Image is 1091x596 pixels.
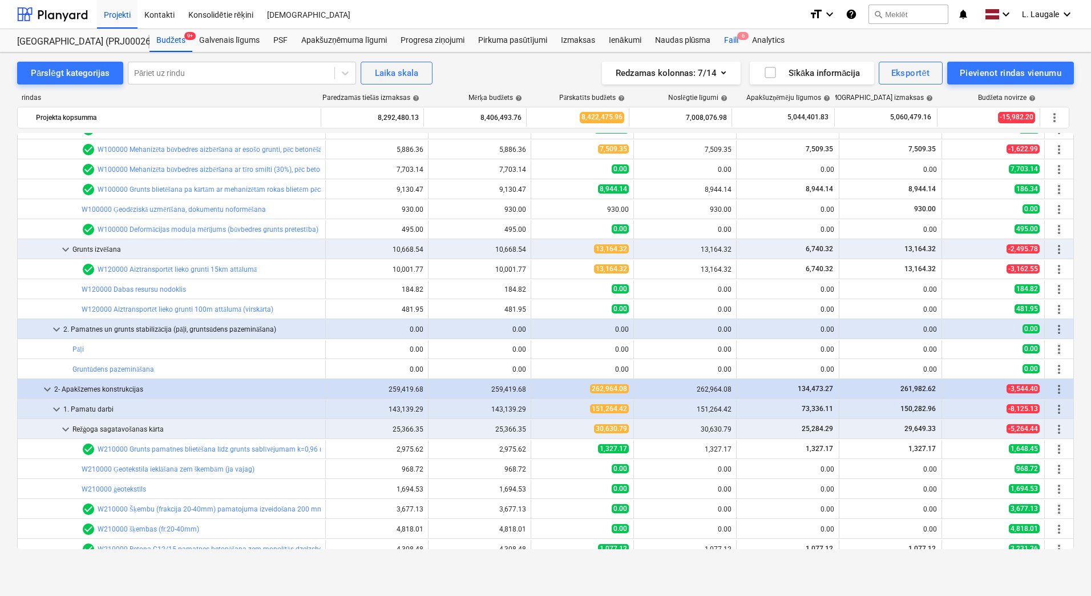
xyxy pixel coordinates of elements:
div: 0.00 [741,166,834,174]
i: keyboard_arrow_down [823,7,837,21]
span: 6 [737,32,749,40]
span: 0.00 [612,284,629,293]
span: 7,509.35 [598,144,629,154]
button: Eksportēt [879,62,943,84]
div: 2,975.62 [330,445,423,453]
span: 261,982.62 [899,385,937,393]
a: Faili6 [717,29,745,52]
div: 2. Pamatnes un grunts stabilizācija (pāļi, gruntsūdens pazemināšana) [63,320,321,339]
div: rindas [17,94,322,102]
i: keyboard_arrow_down [1060,7,1074,21]
span: 13,164.32 [903,265,937,273]
div: Chat Widget [1034,541,1091,596]
a: Analytics [745,29,791,52]
div: 30,630.79 [639,425,732,433]
div: 930.00 [433,206,526,214]
span: L. Laugale [1022,10,1059,19]
span: 184.82 [1015,284,1040,293]
i: notifications [957,7,969,21]
span: 3,231.36 [1009,544,1040,553]
span: 1,077.12 [907,545,937,553]
span: Vairāk darbību [1052,203,1066,216]
div: 4,818.01 [433,525,526,533]
div: 8,292,480.13 [326,108,419,127]
span: Vairāk darbību [1052,502,1066,516]
div: Progresa ziņojumi [394,29,471,52]
div: 5,886.36 [433,146,526,154]
span: 5,060,479.16 [889,112,932,122]
div: 0.00 [844,305,937,313]
a: Izmaksas [554,29,602,52]
span: keyboard_arrow_down [50,402,63,416]
span: 186.34 [1015,184,1040,194]
div: Naudas plūsma [648,29,718,52]
div: 7,703.14 [330,166,423,174]
div: 0.00 [741,305,834,313]
span: Vairāk darbību [1052,223,1066,236]
a: W100000 Ģeodēziskā uzmērīšana, dokumentu noformēšana [82,206,266,214]
span: 3,677.13 [1009,504,1040,513]
span: 1,077.12 [598,544,629,553]
div: 1,694.53 [433,485,526,493]
span: Vairāk darbību [1052,442,1066,456]
div: 8,406,493.76 [429,108,522,127]
span: help [616,95,625,102]
i: Zināšanu pamats [846,7,857,21]
div: 143,139.29 [330,405,423,413]
span: 7,509.35 [907,145,937,153]
span: Vairāk darbību [1048,111,1061,124]
a: W210000 Grunts pamatnes blietēšana līdz grunts sablīvējumam k=0,96 (ja vajag) [98,445,349,453]
div: 4,308.48 [330,545,423,553]
div: Redzamas kolonnas : 7/14 [616,66,727,80]
span: -15,982.20 [998,112,1035,123]
div: 262,964.08 [639,385,732,393]
div: 3,677.13 [330,505,423,513]
span: Vairāk darbību [1052,303,1066,316]
span: Rindas vienumam ir 1 PSF [82,143,95,156]
a: W210000 Ģeotekstila ieklāšana zem škembām (ja vajag) [82,465,254,473]
span: keyboard_arrow_down [59,422,72,436]
div: 0.00 [639,485,732,493]
span: Rindas vienumam ir 1 PSF [82,223,95,236]
div: Laika skala [375,66,418,80]
span: 5,044,401.83 [786,112,830,122]
div: 259,419.68 [433,385,526,393]
span: Vairāk darbību [1052,163,1066,176]
div: 25,366.35 [330,425,423,433]
span: -3,544.40 [1007,384,1040,393]
div: 0.00 [741,345,834,353]
div: 10,001.77 [330,265,423,273]
div: [DEMOGRAPHIC_DATA] izmaksas [821,94,933,102]
a: PSF [266,29,294,52]
div: 495.00 [330,225,423,233]
div: 0.00 [330,325,423,333]
span: 13,164.32 [903,245,937,253]
span: 0.00 [1023,344,1040,353]
div: 25,366.35 [433,425,526,433]
div: Režģoga sagatavošanas kārta [72,420,321,438]
div: 0.00 [639,225,732,233]
span: 8,422,475.96 [580,112,624,123]
div: 151,264.42 [639,405,732,413]
span: Rindas vienumam ir 1 PSF [82,522,95,536]
div: 0.00 [639,365,732,373]
span: Rindas vienumam ir 1 PSF [82,502,95,516]
a: Pāļi [72,345,84,353]
div: 1. Pamatu darbi [63,400,321,418]
div: 0.00 [536,325,629,333]
span: -3,162.55 [1007,264,1040,273]
span: 930.00 [913,205,937,213]
div: Galvenais līgums [192,29,266,52]
div: Budžeta novirze [978,94,1036,102]
div: 0.00 [639,166,732,174]
div: 0.00 [844,365,937,373]
div: [GEOGRAPHIC_DATA] (PRJ0002627, K-1 un K-2(2.kārta) 2601960 [17,36,136,48]
span: 968.72 [1015,464,1040,473]
div: 968.72 [433,465,526,473]
div: 0.00 [330,345,423,353]
div: 0.00 [844,465,937,473]
div: Paredzamās tiešās izmaksas [322,94,419,102]
span: 8,944.14 [907,185,937,193]
span: 1,648.45 [1009,444,1040,453]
